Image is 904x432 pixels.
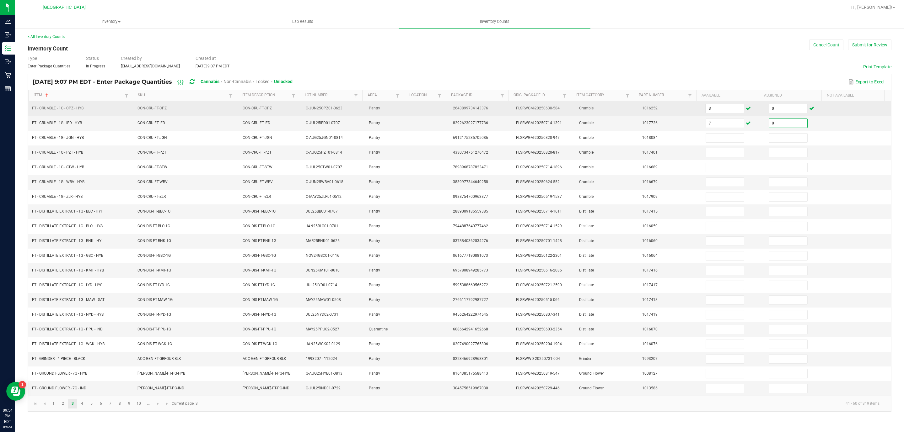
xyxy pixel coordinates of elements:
[207,15,399,28] a: Lab Results
[32,106,83,110] span: FT - CRUMBLE - 1G - CPZ - HYB
[642,194,658,199] span: 1017909
[369,165,380,169] span: Pantry
[369,386,380,390] span: Pantry
[32,253,103,258] span: FT - DISTILLATE EXTRACT - 1G - GSC - HYB
[34,93,123,98] a: ItemSortable
[642,165,658,169] span: 1016689
[32,224,103,228] span: FT - DISTILLATE EXTRACT - 1G - BLO - HYS
[453,327,488,331] span: 6086642941652668
[639,93,686,98] a: Part NumberSortable
[32,239,102,243] span: FT - DISTILLATE EXTRACT - 1G - BNK - HYI
[32,209,102,213] span: FT - DISTILLATE EXTRACT - 1G - BBC - HYI
[306,356,337,361] span: 1993207 - 112024
[284,19,322,24] span: Lab Results
[453,224,488,228] span: 7944887640777462
[453,298,488,302] span: 2766117792987727
[579,283,594,287] span: Distillate
[243,283,275,287] span: CON-DIS-FT-LYD-1G
[196,56,216,61] span: Created at
[49,399,58,408] a: Page 1
[137,106,167,110] span: CON-CRU-FT-CPZ
[514,93,561,98] a: Orig. Package IdSortable
[369,327,388,331] span: Quarantine
[579,371,604,376] span: Ground Flower
[137,312,171,317] span: CON-DIS-FT-NYD-1G
[137,121,165,125] span: CON-CRU-FT-IED
[516,106,560,110] span: FLSRWGM-20250630-584
[579,356,591,361] span: Grinder
[32,150,83,155] span: FT - CRUMBLE - 1G - PZT - HYB
[686,92,694,99] a: Filter
[137,356,181,361] span: ACC-GEN-FT-GRFOUR-BLK
[516,386,560,390] span: FLSRWGM-20250729-446
[33,401,38,406] span: Go to the first page
[32,356,85,361] span: FT - GRINDER - 4 PIECE - BLACK
[223,79,251,84] span: Non-Cannabis
[243,165,272,169] span: CON-CRU-FT-STW
[32,386,86,390] span: FT - GROUND FLOWER - 7G - IND
[32,371,87,376] span: FT - GROUND FLOWER - 7G - HYB
[306,253,339,258] span: NOV24GSC01-0116
[579,209,594,213] span: Distillate
[453,253,488,258] span: 0616777190881073
[306,268,340,272] span: JUN25KMT01-0610
[453,150,488,155] span: 4330734751276472
[31,399,40,408] a: Go to the first page
[28,34,65,39] a: < All Inventory Counts
[5,18,11,24] inline-svg: Analytics
[809,40,843,50] button: Cancel Count
[642,298,658,302] span: 1017418
[137,194,166,199] span: CON-CRU-FT-ZLR
[137,283,170,287] span: CON-DIS-FT-LYD-1G
[3,408,12,424] p: 09:54 PM EDT
[243,209,276,213] span: CON-DIS-FT-BBC-1G
[516,327,562,331] span: FLSRWGM-20250603-2354
[306,386,341,390] span: G-JUL25IND01-0722
[32,312,104,317] span: FT - DISTILLATE EXTRACT - 1G - NYD - HYS
[851,5,892,10] span: Hi, [PERSON_NAME]!
[32,327,103,331] span: FT - DISTILLATE EXTRACT - 1G - PPU - IND
[759,90,822,101] th: Assigned
[15,15,207,28] a: Inventory
[137,298,173,302] span: CON-DIS-FT-MAW-1G
[243,180,273,184] span: CON-CRU-FT-WBV
[516,283,562,287] span: FLSRWGM-20250721-2590
[121,64,180,68] span: [EMAIL_ADDRESS][DOMAIN_NAME]
[306,121,340,125] span: C-JUL25IED01-0707
[369,224,380,228] span: Pantry
[123,92,130,99] a: Filter
[516,253,562,258] span: FLSRWGM-20250122-2301
[863,64,891,70] button: Print Template
[306,239,340,243] span: MAR25BNK01-0625
[579,268,594,272] span: Distillate
[453,371,488,376] span: 8164385175588413
[352,92,360,99] a: Filter
[498,92,506,99] a: Filter
[137,150,166,155] span: CON-CRU-FT-PZT
[516,121,562,125] span: FLSRWGM-20250714-1391
[579,239,594,243] span: Distillate
[579,106,594,110] span: Crumble
[516,342,562,346] span: FLSRWGM-20250204-1904
[33,76,297,88] div: [DATE] 9:07 PM EDT - Enter Package Quantities
[579,224,594,228] span: Distillate
[516,150,560,155] span: FLSRWGM-20250820-817
[453,209,488,213] span: 2889009186559385
[369,298,380,302] span: Pantry
[32,268,104,272] span: FT - DISTILLATE EXTRACT - 1G - KMT - HYB
[516,312,560,317] span: FLSRWGM-20250807-341
[32,298,105,302] span: FT - DISTILLATE EXTRACT - 1G - MAW - SAT
[243,356,286,361] span: ACC-GEN-FT-GRFOUR-BLK
[86,56,99,61] span: Status
[369,135,380,140] span: Pantry
[137,268,171,272] span: CON-DIS-FT-KMT-1G
[579,165,594,169] span: Crumble
[137,180,168,184] span: CON-CRU-FT-WBV
[642,209,658,213] span: 1017415
[369,356,380,361] span: Pantry
[137,224,170,228] span: CON-DIS-FT-BLO-1G
[453,106,488,110] span: 2643899734143376
[274,79,293,84] span: Unlocked
[453,194,488,199] span: 0988754700963877
[78,399,87,408] a: Page 4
